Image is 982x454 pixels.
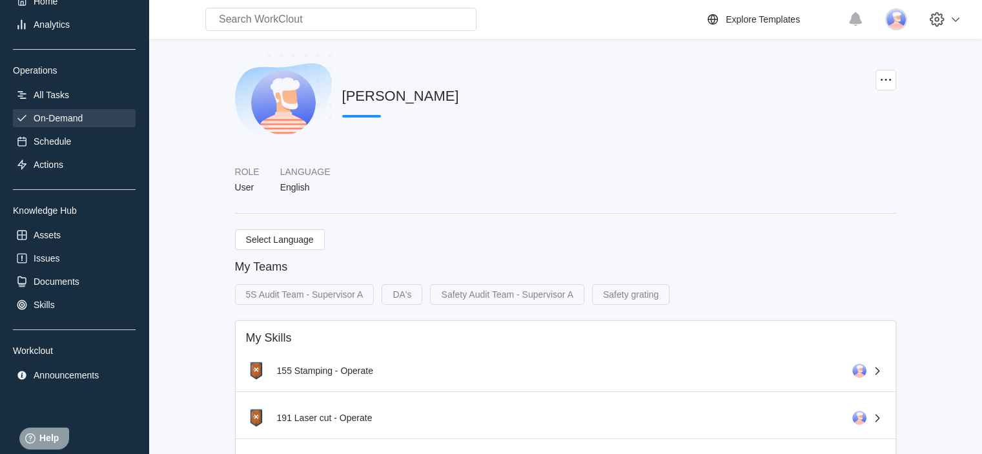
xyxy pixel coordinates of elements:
a: Schedule [13,132,136,150]
a: Skills [13,296,136,314]
div: Documents [34,276,79,287]
a: Explore Templates [705,12,841,27]
img: Orlando Estrada [852,410,867,426]
div: My Skills [246,331,292,345]
div: Schedule [34,136,71,147]
div: User [235,182,254,192]
div: 191 Laser cut - Operate [277,413,373,423]
div: Operations [13,65,136,76]
input: Search WorkClout [205,8,476,31]
a: Analytics [13,15,136,34]
a: Issues [13,249,136,267]
a: 155 Stamping - Operate [236,350,895,391]
a: Actions [13,156,136,174]
div: Issues [34,253,59,263]
a: Announcements [13,366,136,384]
div: [PERSON_NAME] [342,88,459,105]
div: English [280,182,310,192]
div: Knowledge Hub [13,205,136,216]
button: Select Language [235,229,325,250]
div: Language [280,167,331,177]
div: Analytics [34,19,70,30]
div: Explore Templates [726,14,800,25]
div: Role [235,167,260,177]
div: Assets [34,230,61,240]
img: Orlando Estrada [852,363,867,378]
img: user-3.png [251,70,316,135]
div: Safety Audit Team - Supervisor A [441,287,573,302]
div: Actions [34,160,63,170]
a: Documents [13,273,136,291]
img: bronze-1.png [246,360,267,381]
span: Select Language [246,235,314,244]
div: 5S Audit Team - Supervisor A [246,287,363,302]
img: bronze-1.png [246,408,267,428]
a: On-Demand [13,109,136,127]
div: All Tasks [34,90,69,100]
img: user-3.png [885,8,907,30]
div: DA's [393,287,411,302]
div: Skills [34,300,55,310]
div: My Teams [235,260,896,274]
a: 191 Laser cut - Operate [236,397,895,439]
div: Announcements [34,370,99,380]
div: On-Demand [34,113,83,123]
a: Assets [13,226,136,244]
div: Safety grating [603,287,659,302]
a: All Tasks [13,86,136,104]
div: Workclout [13,346,136,356]
div: 155 Stamping - Operate [277,366,373,376]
